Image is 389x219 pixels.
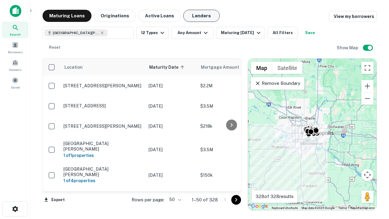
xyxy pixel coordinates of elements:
h6: 1 of 4 properties [64,177,143,184]
h6: 1 of 1 properties [64,152,143,159]
button: Originations [94,10,136,22]
button: Save your search to get updates of matches that match your search criteria. [300,27,320,39]
p: [GEOGRAPHIC_DATA][PERSON_NAME] [64,166,143,177]
p: $3.5M [200,103,261,109]
button: All Filters [267,27,298,39]
p: Rows per page: [132,196,164,203]
div: 0 0 [248,59,377,210]
a: Search [2,22,29,38]
p: Remove Boundary [255,80,300,87]
button: Zoom in [361,80,374,92]
p: [STREET_ADDRESS][PERSON_NAME] [64,123,143,129]
p: $218k [200,123,261,130]
button: 12 Types [136,27,169,39]
a: Terms (opens in new tab) [338,206,347,210]
button: Show satellite imagery [272,62,302,74]
button: Lenders [183,10,220,22]
img: Google [250,202,270,210]
button: Go to next page [231,195,241,205]
button: Map camera controls [361,169,374,181]
p: $150k [200,172,261,179]
button: Active Loans [138,10,181,22]
a: Open this area in Google Maps (opens a new window) [250,202,270,210]
p: 1–50 of 328 [192,196,218,203]
button: Reset [45,41,64,54]
a: View my borrowers [329,11,377,22]
th: Mortgage Amount [197,59,264,76]
p: [DATE] [149,82,194,89]
p: [GEOGRAPHIC_DATA][PERSON_NAME] [64,141,143,152]
th: Maturity Date [146,59,197,76]
a: Borrowers [2,39,29,56]
span: Contacts [9,67,21,72]
a: Saved [2,75,29,91]
button: Any Amount [171,27,214,39]
span: Map data ©2025 Google [301,206,335,210]
button: Maturing Loans [43,10,91,22]
p: [DATE] [149,103,194,109]
th: Location [60,59,146,76]
p: [STREET_ADDRESS][PERSON_NAME] [64,83,143,89]
span: Borrowers [8,50,22,54]
a: Contacts [2,57,29,73]
p: [DATE] [149,123,194,130]
button: Maturing [DATE] [216,27,265,39]
div: Maturing [DATE] [221,29,262,36]
button: Export [43,195,66,204]
div: 50 [167,195,182,204]
p: [STREET_ADDRESS] [64,103,143,109]
span: Location [64,64,83,71]
button: Zoom out [361,92,374,105]
button: Keyboard shortcuts [272,206,298,210]
p: $2.2M [200,82,261,89]
p: [DATE] [149,146,194,153]
span: Search [10,32,21,37]
span: Maturity Date [149,64,186,71]
img: capitalize-icon.png [10,5,21,17]
a: Report a map error [350,206,375,210]
iframe: Chat Widget [359,170,389,200]
button: Show street map [251,62,272,74]
span: Mortgage Amount [201,64,247,71]
button: Toggle fullscreen view [361,62,374,74]
p: $3.5M [200,146,261,153]
span: [GEOGRAPHIC_DATA][PERSON_NAME], [GEOGRAPHIC_DATA], [GEOGRAPHIC_DATA] [53,30,98,36]
h6: Show Map [337,44,359,51]
p: 328 of 328 results [256,193,294,200]
span: Saved [11,85,20,90]
p: [DATE] [149,172,194,179]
